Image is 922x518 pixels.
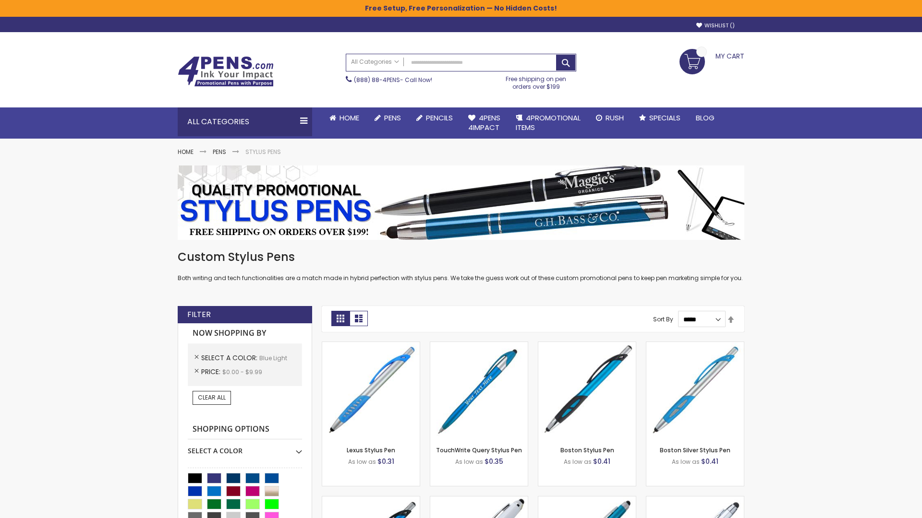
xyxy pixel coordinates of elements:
[348,458,376,466] span: As low as
[178,148,194,156] a: Home
[496,71,577,91] div: Free shipping on pen orders over $199
[409,107,461,129] a: Pencils
[564,458,592,466] span: As low as
[538,341,636,350] a: Boston Stylus Pen-Blue - Light
[672,458,700,466] span: As low as
[430,342,528,439] img: TouchWrite Query Stylus Pen-Blue Light
[178,249,744,265] h1: Custom Stylus Pens
[508,107,588,139] a: 4PROMOTIONALITEMS
[606,113,624,123] span: Rush
[188,323,302,343] strong: Now Shopping by
[188,439,302,456] div: Select A Color
[178,249,744,283] div: Both writing and tech functionalities are a match made in hybrid perfection with stylus pens. We ...
[646,342,744,439] img: Boston Silver Stylus Pen-Blue - Light
[384,113,401,123] span: Pens
[259,354,287,362] span: Blue Light
[631,107,688,129] a: Specials
[436,446,522,454] a: TouchWrite Query Stylus Pen
[468,113,500,132] span: 4Pens 4impact
[354,76,400,84] a: (888) 88-4PENS
[688,107,722,129] a: Blog
[322,341,420,350] a: Lexus Stylus Pen-Blue - Light
[193,391,231,404] a: Clear All
[588,107,631,129] a: Rush
[660,446,730,454] a: Boston Silver Stylus Pen
[322,107,367,129] a: Home
[331,311,350,326] strong: Grid
[461,107,508,139] a: 4Pens4impact
[696,113,715,123] span: Blog
[351,58,399,66] span: All Categories
[178,165,744,240] img: Stylus Pens
[213,148,226,156] a: Pens
[322,342,420,439] img: Lexus Stylus Pen-Blue - Light
[346,54,404,70] a: All Categories
[701,457,718,466] span: $0.41
[377,457,394,466] span: $0.31
[593,457,610,466] span: $0.41
[516,113,581,132] span: 4PROMOTIONAL ITEMS
[653,315,673,323] label: Sort By
[187,309,211,320] strong: Filter
[426,113,453,123] span: Pencils
[178,107,312,136] div: All Categories
[322,496,420,504] a: Lexus Metallic Stylus Pen-Blue - Light
[367,107,409,129] a: Pens
[201,353,259,363] span: Select A Color
[188,419,302,440] strong: Shopping Options
[455,458,483,466] span: As low as
[538,496,636,504] a: Lory Metallic Stylus Pen-Blue - Light
[347,446,395,454] a: Lexus Stylus Pen
[560,446,614,454] a: Boston Stylus Pen
[649,113,680,123] span: Specials
[201,367,222,377] span: Price
[198,393,226,401] span: Clear All
[696,22,735,29] a: Wishlist
[178,56,274,87] img: 4Pens Custom Pens and Promotional Products
[646,341,744,350] a: Boston Silver Stylus Pen-Blue - Light
[485,457,503,466] span: $0.35
[354,76,432,84] span: - Call Now!
[430,496,528,504] a: Kimberly Logo Stylus Pens-LT-Blue
[430,341,528,350] a: TouchWrite Query Stylus Pen-Blue Light
[646,496,744,504] a: Silver Cool Grip Stylus Pen-Blue - Light
[222,368,262,376] span: $0.00 - $9.99
[538,342,636,439] img: Boston Stylus Pen-Blue - Light
[340,113,359,123] span: Home
[245,148,281,156] strong: Stylus Pens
